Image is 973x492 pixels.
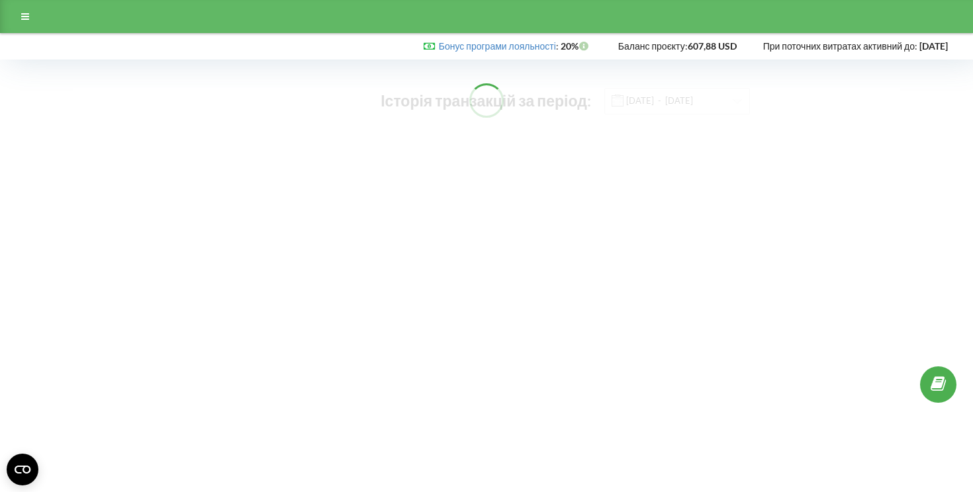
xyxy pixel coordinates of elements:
[439,40,559,52] span: :
[7,454,38,485] button: Open CMP widget
[618,40,688,52] span: Баланс проєкту:
[561,40,592,52] strong: 20%
[919,40,948,52] strong: [DATE]
[763,40,917,52] span: При поточних витратах активний до:
[688,40,737,52] strong: 607,88 USD
[439,40,556,52] a: Бонус програми лояльності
